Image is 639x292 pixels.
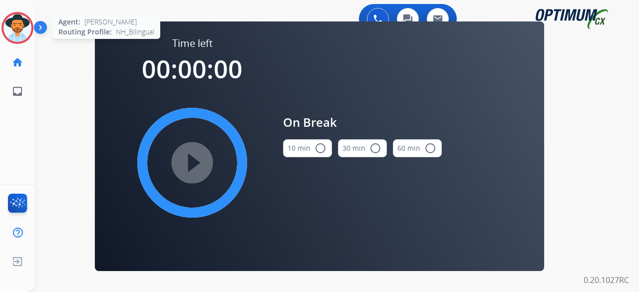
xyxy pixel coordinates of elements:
mat-icon: radio_button_unchecked [424,142,436,154]
span: NH_Bilingual [116,27,154,37]
mat-icon: home [11,56,23,68]
button: 10 min [283,139,332,157]
img: avatar [3,14,31,42]
mat-icon: radio_button_unchecked [369,142,381,154]
span: Agent: [58,17,80,27]
span: On Break [283,113,442,131]
span: Routing Profile: [58,27,112,37]
button: 30 min [338,139,387,157]
span: [PERSON_NAME] [84,17,137,27]
span: 00:00:00 [142,52,243,86]
button: 60 min [393,139,442,157]
p: 0.20.1027RC [584,274,629,286]
mat-icon: inbox [11,85,23,97]
span: Time left [172,36,213,50]
mat-icon: radio_button_unchecked [315,142,326,154]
